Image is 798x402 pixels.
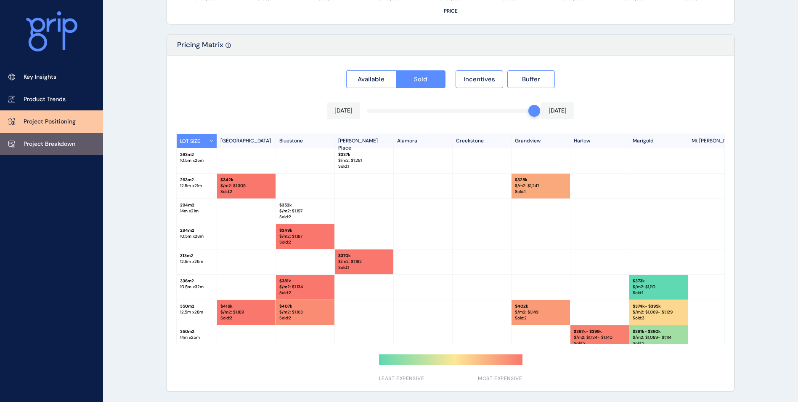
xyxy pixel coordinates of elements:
p: Harlow [570,134,629,148]
p: $ 374k - $395k [633,303,684,309]
p: $/m2: $ 1,189 [220,309,272,315]
p: 10.5 m x 28 m [180,233,213,239]
p: 12.5 m x 25 m [180,259,213,265]
p: $ 416k [220,303,272,309]
p: $/m2: $ 1,182 [338,259,390,265]
p: $ 352k [279,202,331,208]
p: Sold : 3 [633,340,684,346]
span: Buffer [522,75,540,83]
p: Sold : 2 [279,290,331,296]
p: 14 m x 25 m [180,335,213,340]
button: Available [346,70,396,88]
p: 12.5 m x 28 m [180,309,213,315]
span: Sold [414,75,427,83]
p: 350 m2 [180,303,213,309]
p: [GEOGRAPHIC_DATA] [217,134,276,148]
p: [PERSON_NAME] Place [335,134,394,148]
p: 294 m2 [180,228,213,233]
p: 10.5 m x 32 m [180,284,213,290]
p: $ 373k [633,278,684,284]
p: 263 m2 [180,152,213,158]
p: $/m2: $ 1,149 [515,309,567,315]
p: Project Breakdown [24,140,75,148]
p: 313 m2 [180,253,213,259]
button: Incentives [456,70,503,88]
span: Available [358,75,384,83]
p: [DATE] [549,107,567,115]
p: Marigold [629,134,688,148]
p: $ 370k [338,253,390,259]
p: 336 m2 [180,278,213,284]
p: 14 m x 21 m [180,208,213,214]
button: LOT SIZE [177,134,217,148]
button: Sold [396,70,446,88]
p: $/m2: $ 1,247 [515,183,567,189]
p: Key Insights [24,73,56,81]
p: $ 337k [338,152,390,158]
p: $ 407k [279,303,331,309]
p: $ 342k [220,177,272,183]
p: $/m2: $ 1,187 [279,233,331,239]
p: $/m2: $ 1,163 [279,309,331,315]
p: Alamora [394,134,453,148]
p: Sold : 3 [633,315,684,321]
p: $ 328k [515,177,567,183]
p: $/m2: $ 1,281 [338,158,390,163]
p: Product Trends [24,95,66,104]
p: Project Positioning [24,118,76,126]
p: Sold : 2 [279,239,331,245]
p: Sold : 1 [515,189,567,195]
p: Mt [PERSON_NAME] [688,134,747,148]
p: Bluestone [276,134,335,148]
p: Sold : 1 [338,163,390,169]
p: Grandview [512,134,570,148]
p: 294 m2 [180,202,213,208]
p: $/m2: $ 1,134 [279,284,331,290]
span: LEAST EXPENSIVE [379,375,424,382]
p: Sold : 2 [279,315,331,321]
p: [DATE] [334,107,353,115]
p: Sold : 2 [279,214,331,220]
p: $ 381k - $390k [633,329,684,335]
p: $ 397k - $399k [574,329,626,335]
p: $/m2: $ 1,305 [220,183,272,189]
p: Sold : 2 [220,315,272,321]
p: Sold : 2 [220,189,272,195]
p: Sold : 2 [574,340,626,346]
text: PRICE [444,8,458,14]
p: $/m2: $ 1,134 - $1,140 [574,335,626,340]
p: $/m2: $ 1,089 - $1,114 [633,335,684,340]
p: $ 381k [279,278,331,284]
p: 263 m2 [180,177,213,183]
p: $ 349k [279,228,331,233]
p: $/m2: $ 1,197 [279,208,331,214]
p: Sold : 2 [515,315,567,321]
span: MOST EXPENSIVE [478,375,522,382]
span: Incentives [464,75,495,83]
p: 10.5 m x 25 m [180,158,213,163]
p: $ 402k [515,303,567,309]
p: Pricing Matrix [177,40,223,56]
p: Creekstone [453,134,512,148]
p: $/m2: $ 1,110 [633,284,684,290]
p: 12.5 m x 21 m [180,183,213,189]
p: 350 m2 [180,329,213,335]
p: Sold : 1 [633,290,684,296]
p: Sold : 1 [338,265,390,271]
button: Buffer [507,70,555,88]
p: $/m2: $ 1,069 - $1,129 [633,309,684,315]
